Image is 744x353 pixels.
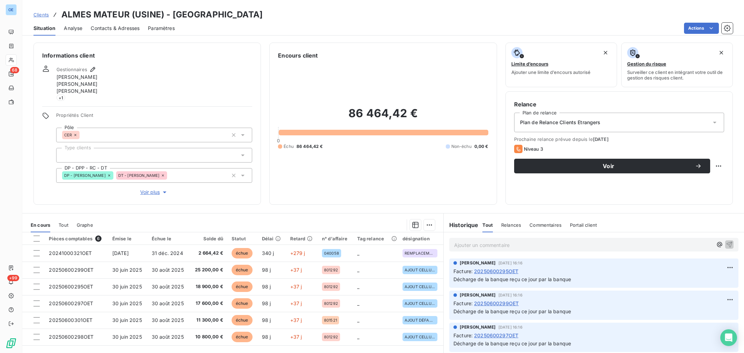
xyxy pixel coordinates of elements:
button: Limite d’encoursAjouter une limite d’encours autorisé [505,43,617,87]
span: 98 j [262,300,271,306]
span: 801521 [324,318,337,322]
span: 30 août 2025 [152,317,184,323]
span: +37 j [290,284,302,290]
span: 98 j [262,284,271,290]
span: échue [232,265,253,275]
span: 20250600297OET [49,300,93,306]
span: 20250600301OET [49,317,92,323]
span: échue [232,298,253,309]
span: DP - [PERSON_NAME] [64,173,106,178]
span: 98 j [262,267,271,273]
span: [PERSON_NAME] [57,81,97,88]
span: 801292 [324,335,338,339]
span: AJOUT CELLULES CMV [405,268,435,272]
div: Tag relance [357,236,394,241]
span: 040058 [324,251,339,255]
span: 11 300,00 € [194,317,223,324]
span: Limite d’encours [511,61,548,67]
span: 68 [10,67,19,73]
span: 801292 [324,285,338,289]
span: Analyse [64,25,82,32]
span: Gestion du risque [627,61,666,67]
span: DT - [PERSON_NAME] [118,173,160,178]
span: [DATE] [112,250,129,256]
span: Tout [482,222,493,228]
span: _ [357,267,359,273]
span: [PERSON_NAME] [460,260,496,266]
span: 18 900,00 € [194,283,223,290]
span: +37 j [290,300,302,306]
span: 30 juin 2025 [112,284,142,290]
span: +37 j [290,267,302,273]
input: Ajouter une valeur [80,132,85,138]
span: Échu [284,143,294,150]
span: 20250600299OET [49,267,93,273]
span: 30 juin 2025 [112,317,142,323]
input: Ajouter une valeur [62,152,68,158]
span: CER [64,133,72,137]
span: 340 j [262,250,274,256]
span: 30 août 2025 [152,334,184,340]
span: 30 août 2025 [152,300,184,306]
span: +37 j [290,317,302,323]
h6: Relance [514,100,724,108]
button: Actions [684,23,719,34]
button: Voir [514,159,710,173]
span: REMPLACEMENT BADGE [405,251,435,255]
span: 30 août 2025 [152,284,184,290]
img: Logo LeanPay [6,338,17,349]
span: échue [232,248,253,258]
h6: Encours client [278,51,318,60]
span: 20250600299OET [474,300,519,307]
span: Facture : [453,300,473,307]
div: Solde dû [194,236,223,241]
span: Surveiller ce client en intégrant votre outil de gestion des risques client. [627,69,727,81]
span: Gestionnaires [57,67,87,72]
span: 30 juin 2025 [112,300,142,306]
h3: ALMES MATEUR (USINE) - [GEOGRAPHIC_DATA] [61,8,263,21]
div: Retard [290,236,314,241]
div: Délai [262,236,282,241]
span: 30 juin 2025 [112,334,142,340]
span: 0 [277,138,280,143]
span: 6 [95,235,102,242]
span: 30 juin 2025 [112,267,142,273]
span: Niveau 3 [524,146,543,152]
span: 20241000321OET [49,250,92,256]
div: OE [6,4,17,15]
span: Situation [33,25,55,32]
span: _ [357,334,359,340]
span: [DATE] 16:16 [498,325,523,329]
span: 25 200,00 € [194,266,223,273]
span: [PERSON_NAME] [460,324,496,330]
span: Graphe [77,222,93,228]
span: 801292 [324,268,338,272]
input: Ajouter une valeur [167,172,173,179]
span: 86 464,42 € [296,143,323,150]
div: Émise le [112,236,143,241]
span: échue [232,281,253,292]
span: Non-échu [451,143,472,150]
span: _ [357,284,359,290]
span: _ [357,300,359,306]
span: Voir plus [140,189,168,196]
span: 17 600,00 € [194,300,223,307]
span: +37 j [290,334,302,340]
span: 20250600295OET [474,268,518,275]
span: Portail client [570,222,597,228]
span: Prochaine relance prévue depuis le [514,136,724,142]
span: Contacts & Adresses [91,25,140,32]
span: 10 800,00 € [194,333,223,340]
span: échue [232,332,253,342]
span: AJOUT CELLULES CMV [405,301,435,306]
span: [DATE] [593,136,609,142]
span: Ajouter une limite d’encours autorisé [511,69,591,75]
span: Voir [523,163,695,169]
span: Décharge de la banque reçu ce jour par la banque [453,308,571,314]
span: 20250600295OET [49,284,93,290]
div: n° d'affaire [322,236,349,241]
span: En cours [31,222,50,228]
span: [PERSON_NAME] [57,88,97,95]
span: [DATE] 16:16 [498,293,523,297]
span: Clients [33,12,49,17]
